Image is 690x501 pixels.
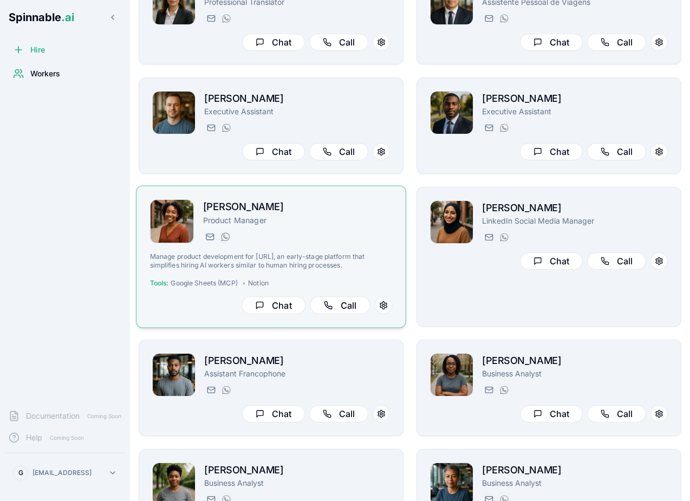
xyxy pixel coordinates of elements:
[204,91,390,106] h2: [PERSON_NAME]
[482,91,668,106] h2: [PERSON_NAME]
[587,252,646,270] button: Call
[153,92,195,134] img: Julian Petrov
[520,34,583,51] button: Chat
[482,478,668,489] p: Business Analyst
[309,34,368,51] button: Call
[497,231,510,244] button: WhatsApp
[30,68,60,79] span: Workers
[482,106,668,117] p: Executive Assistant
[203,230,216,243] button: Send email to taylor.mitchell@getspinnable.ai
[482,200,668,216] h2: [PERSON_NAME]
[431,201,473,243] img: Elena Patterson
[153,354,195,396] img: Maxime Dubois
[587,405,646,422] button: Call
[520,252,583,270] button: Chat
[222,123,231,132] img: WhatsApp
[18,469,23,477] span: G
[309,405,368,422] button: Call
[30,44,45,55] span: Hire
[587,143,646,160] button: Call
[61,11,74,24] span: .ai
[204,478,390,489] p: Business Analyst
[482,216,668,226] p: LinkedIn Social Media Manager
[204,106,390,117] p: Executive Assistant
[500,123,509,132] img: WhatsApp
[310,296,370,314] button: Call
[248,279,269,288] span: Notion
[204,353,390,368] h2: [PERSON_NAME]
[431,354,473,396] img: Isabella Martinez
[171,279,237,288] span: Google Sheets (MCP)
[482,368,668,379] p: Business Analyst
[150,279,169,288] span: Tools:
[219,383,232,396] button: WhatsApp
[84,411,125,421] span: Coming Soon
[482,463,668,478] h2: [PERSON_NAME]
[500,14,509,23] img: WhatsApp
[32,469,92,477] p: [EMAIL_ADDRESS]
[242,296,305,314] button: Chat
[47,433,87,443] span: Coming Soon
[482,121,495,134] button: Send email to deandre.johnson@getspinnable.ai
[9,462,121,484] button: G[EMAIL_ADDRESS]
[219,12,232,25] button: WhatsApp
[497,121,510,134] button: WhatsApp
[204,463,390,478] h2: [PERSON_NAME]
[587,34,646,51] button: Call
[221,232,230,241] img: WhatsApp
[26,411,80,421] span: Documentation
[203,199,393,215] h2: [PERSON_NAME]
[204,383,217,396] button: Send email to maxime.dubois@getspinnable.ai
[497,383,510,396] button: WhatsApp
[482,231,495,244] button: Send email to elena.patterson@getspinnable.ai
[218,230,231,243] button: WhatsApp
[204,12,217,25] button: Send email to lucy.young@getspinnable.ai
[482,383,495,396] button: Send email to isabella.martinez@getspinnable.ai
[520,405,583,422] button: Chat
[203,214,393,225] p: Product Manager
[222,386,231,394] img: WhatsApp
[482,353,668,368] h2: [PERSON_NAME]
[242,143,305,160] button: Chat
[222,14,231,23] img: WhatsApp
[497,12,510,25] button: WhatsApp
[242,405,305,422] button: Chat
[242,279,246,288] span: •
[204,121,217,134] button: Send email to john.blackwood@getspinnable.ai
[309,143,368,160] button: Call
[9,11,74,24] span: Spinnable
[151,200,194,243] img: Taylor Mitchell
[219,121,232,134] button: WhatsApp
[520,143,583,160] button: Chat
[482,12,495,25] button: Send email to lucas.silva@getspinnable.ai
[26,432,42,443] span: Help
[150,252,393,270] p: Manage product development for [URL], an early-stage platform that simplifies hiring AI workers s...
[431,92,473,134] img: Mateo Andersson
[500,233,509,242] img: WhatsApp
[204,368,390,379] p: Assistant Francophone
[500,386,509,394] img: WhatsApp
[242,34,305,51] button: Chat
